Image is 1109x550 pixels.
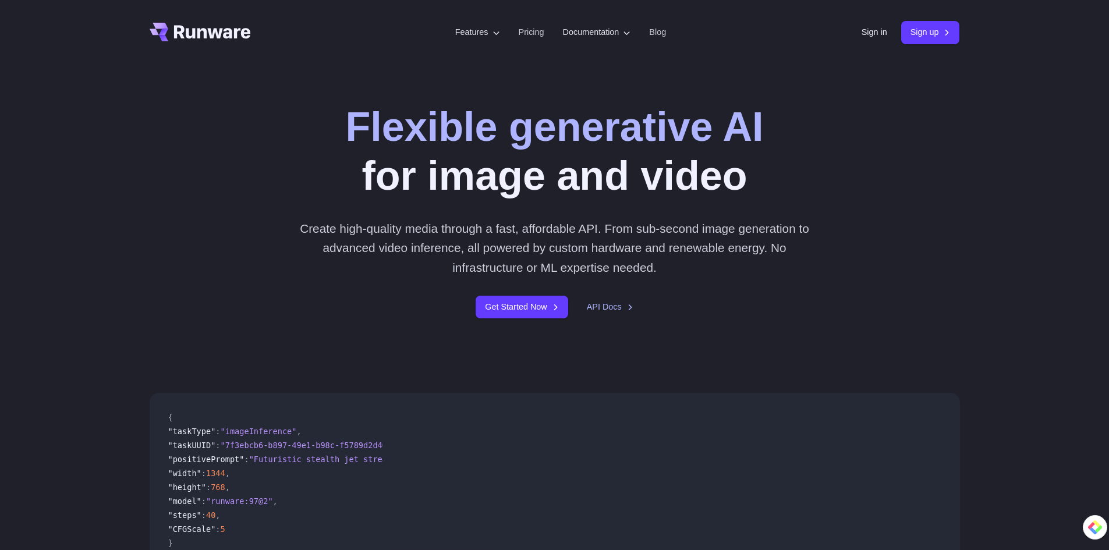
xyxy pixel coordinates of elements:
span: { [168,413,173,422]
span: : [201,496,206,506]
span: , [225,482,230,492]
strong: Flexible generative AI [345,104,763,150]
span: "model" [168,496,201,506]
span: 40 [206,510,215,520]
span: "7f3ebcb6-b897-49e1-b98c-f5789d2d40d7" [221,441,402,450]
span: "taskUUID" [168,441,216,450]
a: API Docs [587,300,633,314]
label: Features [455,26,500,39]
a: Sign in [862,26,887,39]
a: Get Started Now [476,296,568,318]
span: } [168,538,173,548]
p: Create high-quality media through a fast, affordable API. From sub-second image generation to adv... [295,219,814,277]
span: "runware:97@2" [206,496,273,506]
span: , [215,510,220,520]
span: "width" [168,469,201,478]
span: : [206,482,211,492]
a: Blog [649,26,666,39]
span: : [215,441,220,450]
span: 5 [221,524,225,534]
a: Sign up [901,21,960,44]
span: , [296,427,301,436]
span: : [201,510,206,520]
h1: for image and video [345,102,763,200]
span: "Futuristic stealth jet streaking through a neon-lit cityscape with glowing purple exhaust" [249,455,683,464]
span: : [215,427,220,436]
span: 1344 [206,469,225,478]
span: : [244,455,249,464]
span: "imageInference" [221,427,297,436]
span: "height" [168,482,206,492]
span: "CFGScale" [168,524,216,534]
span: 768 [211,482,225,492]
span: "steps" [168,510,201,520]
a: Pricing [519,26,544,39]
span: "positivePrompt" [168,455,245,464]
label: Documentation [563,26,631,39]
span: "taskType" [168,427,216,436]
span: : [201,469,206,478]
span: : [215,524,220,534]
span: , [225,469,230,478]
span: , [273,496,278,506]
a: Go to / [150,23,251,41]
